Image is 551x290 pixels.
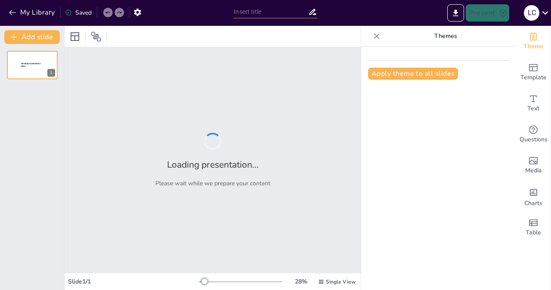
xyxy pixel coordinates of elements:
[516,119,551,150] div: Get real-time input from your audience
[516,57,551,88] div: Add ready made slides
[21,62,40,67] span: Sendsteps presentation editor
[155,179,270,187] p: Please wait while we prepare your content
[525,166,542,175] span: Media
[516,181,551,212] div: Add charts and graphs
[4,30,60,44] button: Add slide
[516,212,551,243] div: Add a table
[368,68,458,80] button: Apply theme to all slides
[526,228,541,237] span: Table
[520,135,548,144] span: Questions
[520,73,547,82] span: Template
[65,9,92,17] div: Saved
[167,159,259,171] h2: Loading presentation...
[516,26,551,57] div: Change the overall theme
[524,5,539,21] div: L C
[384,26,508,47] p: Themes
[524,199,542,208] span: Charts
[326,278,356,285] span: Single View
[516,88,551,119] div: Add text boxes
[291,278,311,286] div: 28 %
[91,31,101,42] span: Position
[466,4,509,22] button: Present
[47,69,55,77] div: 1
[6,6,59,19] button: My Library
[234,6,308,18] input: Insert title
[7,51,58,79] div: 1
[527,104,539,113] span: Text
[524,4,539,22] button: L C
[68,278,199,286] div: Slide 1 / 1
[447,4,464,22] button: Export to PowerPoint
[516,150,551,181] div: Add images, graphics, shapes or video
[523,42,543,51] span: Theme
[68,30,82,44] div: Layout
